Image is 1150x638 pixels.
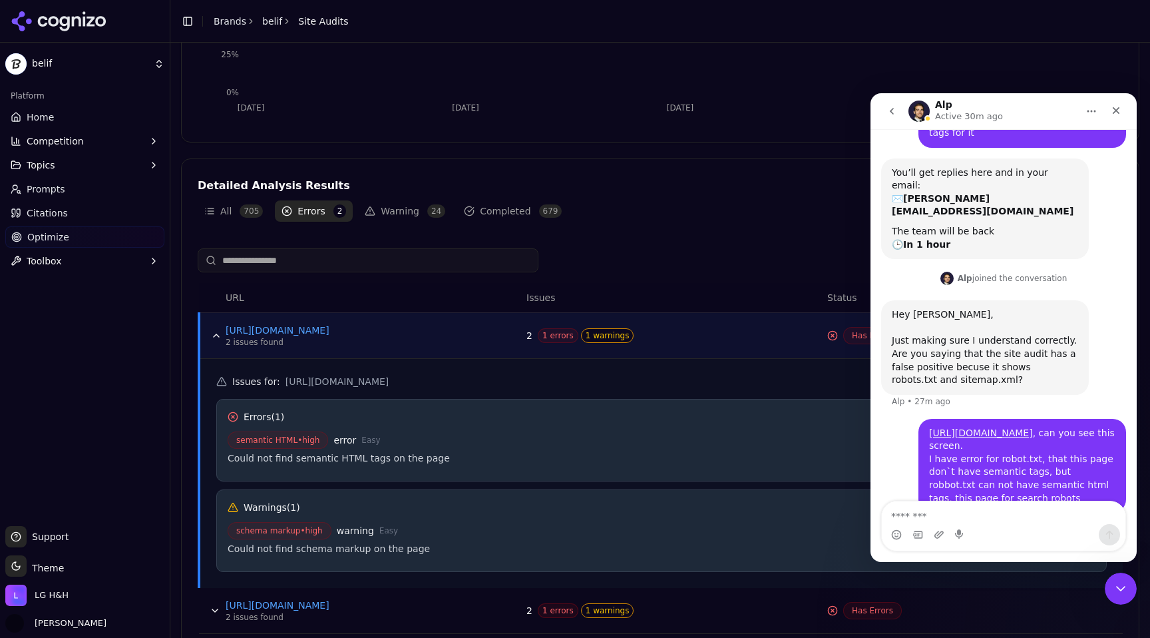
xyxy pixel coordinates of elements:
button: Toolbox [5,250,164,272]
h5: Issues for : [216,375,1107,388]
nav: breadcrumb [214,15,349,28]
span: 1 errors [538,328,578,343]
div: 2 issues found [226,337,425,348]
span: Competition [27,135,84,148]
span: [URL][DOMAIN_NAME] [286,375,389,388]
span: 2 [333,204,347,218]
span: warning [337,524,374,537]
span: Topics [27,159,55,172]
span: Has Errors [843,602,902,619]
span: belif [32,58,148,70]
span: Optimize [27,230,69,244]
button: All705 [198,200,270,222]
div: 2 issues found [226,612,425,623]
span: Toolbox [27,254,62,268]
span: 1 errors [538,603,578,618]
span: Status [827,291,857,304]
span: 705 [240,204,263,218]
span: Issues [526,291,556,304]
span: error [333,434,356,447]
span: [PERSON_NAME] [29,617,106,629]
div: Could not find semantic HTML tags on the page [228,452,1095,465]
h6: Errors ( 1 ) [244,410,284,424]
img: Yaroslav Mynchenko [5,614,24,633]
button: Errors2 [275,200,353,222]
div: Data table [198,283,1123,634]
div: Could not find schema markup on the page [228,542,1095,555]
a: Brands [214,16,246,27]
span: Theme [27,563,64,573]
span: Home [27,111,54,124]
span: LG H&H [35,589,69,601]
a: Home [5,107,164,128]
div: Platform [5,85,164,107]
span: 1 warnings [581,328,634,343]
th: Status [822,283,1123,313]
span: semantic HTML • high [228,432,328,449]
h6: Warnings ( 1 ) [244,501,300,514]
button: Warning24 [358,200,452,222]
tspan: [DATE] [667,103,694,113]
tspan: [DATE] [452,103,479,113]
th: URL [220,283,521,313]
span: Prompts [27,182,65,196]
button: Open organization switcher [5,585,69,606]
span: Site Audits [298,15,348,28]
iframe: Intercom live chat [1105,573,1137,605]
th: Issues [521,283,822,313]
span: 1 warnings [581,603,634,618]
tspan: 25% [221,50,239,59]
span: 2 [526,604,532,617]
a: Prompts [5,178,164,200]
a: [URL][DOMAIN_NAME] [226,324,425,337]
span: schema markup • high [228,522,331,539]
iframe: Intercom live chat [870,93,1137,562]
a: Citations [5,202,164,224]
span: Easy [361,435,380,446]
span: URL [226,291,244,304]
a: [URL][DOMAIN_NAME] [226,599,425,612]
img: belif [5,53,27,75]
button: Topics [5,155,164,176]
img: LG H&H [5,585,27,606]
a: belif [262,15,282,28]
span: 24 [427,204,445,218]
div: Detailed Analysis Results [198,180,350,191]
span: Has Errors [843,327,902,344]
span: 679 [539,204,562,218]
tspan: [DATE] [238,103,265,113]
button: Open user button [5,614,106,633]
span: Easy [379,525,398,536]
span: Support [27,530,69,543]
tspan: 0% [226,88,239,97]
button: Completed679 [457,200,568,222]
button: Competition [5,131,164,152]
